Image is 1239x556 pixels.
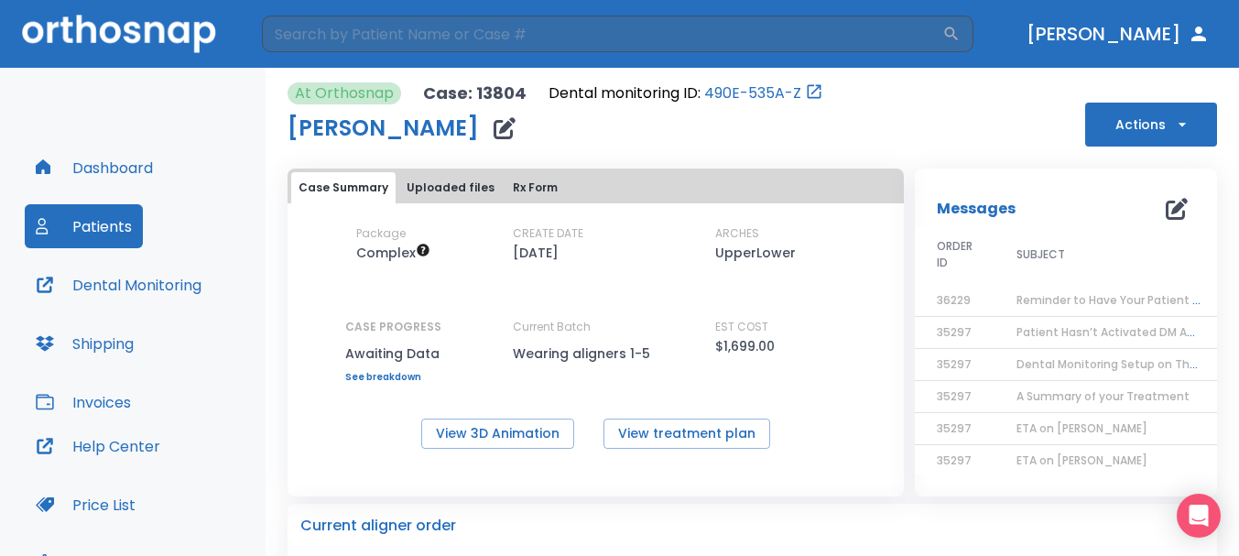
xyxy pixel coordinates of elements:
p: UpperLower [715,242,796,264]
span: SUBJECT [1016,246,1065,263]
button: Dashboard [25,146,164,190]
div: Open Intercom Messenger [1177,494,1221,538]
button: Dental Monitoring [25,263,212,307]
a: See breakdown [345,372,441,383]
span: 35297 [937,388,972,404]
div: Open patient in dental monitoring portal [549,82,823,104]
img: Orthosnap [22,15,216,52]
button: Help Center [25,424,171,468]
button: Invoices [25,380,142,424]
button: Case Summary [291,172,396,203]
p: Case: 13804 [423,82,527,104]
span: Patient Hasn’t Activated DM App yet! [1016,324,1227,340]
p: At Orthosnap [295,82,394,104]
p: Package [356,225,406,242]
p: Wearing aligners 1-5 [513,343,678,365]
button: Actions [1085,103,1217,147]
span: Up to 50 Steps (100 aligners) [356,244,430,262]
p: EST COST [715,319,768,335]
p: [DATE] [513,242,559,264]
button: [PERSON_NAME] [1019,17,1217,50]
span: 35297 [937,452,972,468]
button: Uploaded files [399,172,502,203]
span: 35297 [937,324,972,340]
p: Awaiting Data [345,343,441,365]
a: 490E-535A-Z [704,82,801,104]
div: tabs [291,172,900,203]
p: Current aligner order [300,515,456,537]
button: Rx Form [505,172,565,203]
p: CASE PROGRESS [345,319,441,335]
button: Patients [25,204,143,248]
h1: [PERSON_NAME] [288,117,479,139]
p: CREATE DATE [513,225,583,242]
button: View treatment plan [603,419,770,449]
span: 35297 [937,356,972,372]
span: ORDER ID [937,238,973,271]
button: View 3D Animation [421,419,574,449]
button: Price List [25,483,147,527]
span: 36229 [937,292,971,308]
p: Messages [937,198,1016,220]
button: Shipping [25,322,145,365]
span: A Summary of your Treatment [1016,388,1190,404]
p: Dental monitoring ID: [549,82,701,104]
input: Search by Patient Name or Case # [262,16,942,52]
p: $1,699.00 [715,335,775,357]
p: ARCHES [715,225,759,242]
p: Current Batch [513,319,678,335]
span: ETA on [PERSON_NAME] [1016,420,1147,436]
span: ETA on [PERSON_NAME] [1016,452,1147,468]
span: 35297 [937,420,972,436]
